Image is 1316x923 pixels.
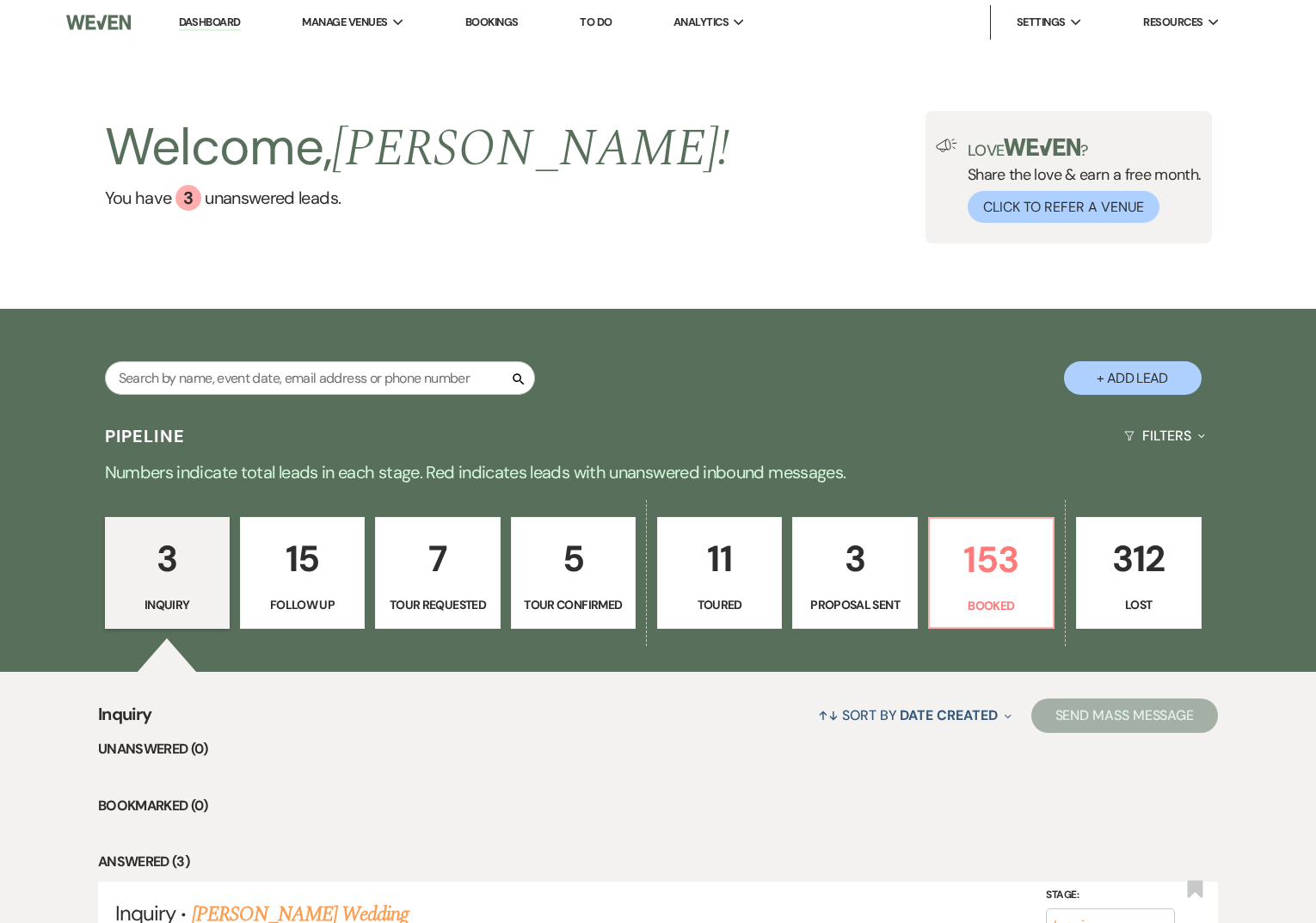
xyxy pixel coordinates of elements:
[522,530,624,588] p: 5
[1117,413,1211,458] button: Filters
[673,14,729,31] span: Analytics
[811,692,1018,738] button: Sort By Date Created
[1046,886,1175,905] label: Stage:
[940,596,1042,615] p: Booked
[668,530,771,588] p: 11
[105,424,186,448] h3: Pipeline
[116,595,218,614] p: Inquiry
[105,185,730,211] a: You have 3 unanswered leads.
[332,109,729,188] span: [PERSON_NAME] !
[968,138,1202,158] p: Love ?
[98,701,152,738] span: Inquiry
[968,191,1159,223] button: Click to Refer a Venue
[1017,14,1066,31] span: Settings
[511,517,636,629] a: 5Tour Confirmed
[105,517,230,629] a: 3Inquiry
[803,595,906,614] p: Proposal Sent
[251,595,354,614] p: Follow Up
[940,531,1042,588] p: 153
[39,458,1277,486] p: Numbers indicate total leads in each stage. Red indicates leads with unanswered inbound messages.
[818,706,839,724] span: ↑↓
[936,138,957,152] img: loud-speaker-illustration.svg
[375,517,500,629] a: 7Tour Requested
[175,185,201,211] div: 3
[1143,14,1202,31] span: Resources
[179,15,241,31] a: Dashboard
[1076,517,1201,629] a: 312Lost
[1004,138,1080,156] img: weven-logo-green.svg
[105,111,730,185] h2: Welcome,
[251,530,354,588] p: 15
[240,517,365,629] a: 15Follow Up
[302,14,387,31] span: Manage Venues
[1087,595,1190,614] p: Lost
[580,15,612,29] a: To Do
[1087,530,1190,588] p: 312
[66,4,131,40] img: Weven Logo
[465,15,519,29] a: Bookings
[98,851,1218,873] li: Answered (3)
[928,517,1055,629] a: 153Booked
[957,138,1202,223] div: Share the love & earn a free month.
[98,795,1218,817] li: Bookmarked (0)
[522,595,624,614] p: Tour Confirmed
[105,361,535,395] input: Search by name, event date, email address or phone number
[792,517,917,629] a: 3Proposal Sent
[386,595,489,614] p: Tour Requested
[668,595,771,614] p: Toured
[1064,361,1202,395] button: + Add Lead
[657,517,782,629] a: 11Toured
[116,530,218,588] p: 3
[98,738,1218,760] li: Unanswered (0)
[803,530,906,588] p: 3
[386,530,489,588] p: 7
[900,706,997,724] span: Date Created
[1031,698,1219,733] button: Send Mass Message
